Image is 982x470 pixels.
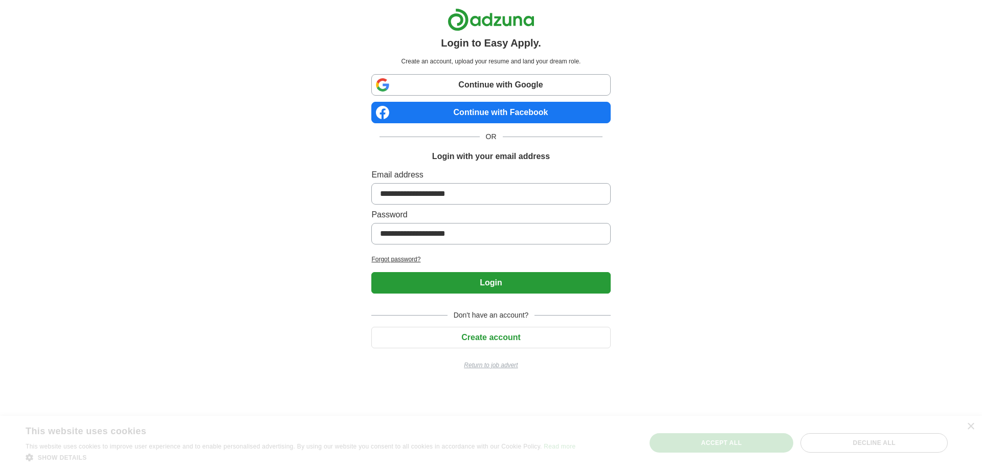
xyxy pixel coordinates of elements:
[441,35,541,51] h1: Login to Easy Apply.
[371,327,610,348] button: Create account
[480,131,503,142] span: OR
[371,74,610,96] a: Continue with Google
[371,209,610,221] label: Password
[432,150,550,163] h1: Login with your email address
[371,361,610,370] a: Return to job advert
[26,452,575,462] div: Show details
[371,272,610,294] button: Login
[371,255,610,264] a: Forgot password?
[371,333,610,342] a: Create account
[967,423,974,431] div: Close
[38,454,87,461] span: Show details
[26,422,550,437] div: This website uses cookies
[650,433,794,453] div: Accept all
[26,443,542,450] span: This website uses cookies to improve user experience and to enable personalised advertising. By u...
[448,8,534,31] img: Adzuna logo
[373,57,608,66] p: Create an account, upload your resume and land your dream role.
[371,169,610,181] label: Email address
[544,443,575,450] a: Read more, opens a new window
[800,433,948,453] div: Decline all
[448,310,535,321] span: Don't have an account?
[371,102,610,123] a: Continue with Facebook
